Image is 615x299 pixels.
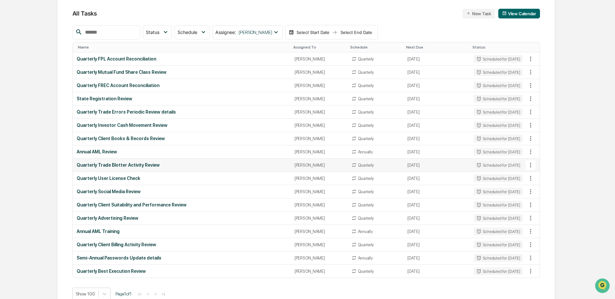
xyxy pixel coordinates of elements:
[404,198,469,212] td: [DATE]
[47,82,52,87] div: 🗄️
[474,108,523,116] div: Scheduled for [DATE]
[295,256,344,260] div: [PERSON_NAME]
[64,110,78,115] span: Pylon
[78,45,288,50] div: Toggle SortBy
[13,94,41,100] span: Data Lookup
[472,45,524,50] div: Toggle SortBy
[358,203,374,207] div: Quarterly
[474,82,523,89] div: Scheduled for [DATE]
[474,161,523,169] div: Scheduled for [DATE]
[293,45,345,50] div: Toggle SortBy
[77,109,287,115] div: Quarterly Trade Errors Periodic Review details
[295,242,344,247] div: [PERSON_NAME]
[358,229,373,234] div: Annually
[474,188,523,195] div: Scheduled for [DATE]
[115,291,132,296] span: Page 1 of 1
[404,225,469,238] td: [DATE]
[145,291,151,297] button: <
[77,123,287,128] div: Quarterly Investor Cash Movement Review
[474,121,523,129] div: Scheduled for [DATE]
[215,29,236,35] span: Assignee :
[77,162,287,168] div: Quarterly Trade Blotter Activity Review
[77,83,287,88] div: Quarterly FREC Account Reconciliation
[462,9,495,18] button: New Task
[178,29,197,35] span: Schedule
[295,149,344,154] div: [PERSON_NAME]
[404,172,469,185] td: [DATE]
[295,163,344,168] div: [PERSON_NAME]
[6,14,118,24] p: How can we help?
[22,50,106,56] div: Start new chat
[502,11,507,16] img: calendar
[77,255,287,260] div: Semi-Annual Passwords Update details
[350,45,401,50] div: Toggle SortBy
[77,216,287,221] div: Quarterly Advertising Review
[4,91,43,103] a: 🔎Data Lookup
[53,82,80,88] span: Attestations
[358,57,374,61] div: Quarterly
[594,278,612,295] iframe: Open customer support
[295,216,344,221] div: [PERSON_NAME]
[527,45,540,50] div: Toggle SortBy
[295,110,344,115] div: [PERSON_NAME]
[358,149,373,154] div: Annually
[295,83,344,88] div: [PERSON_NAME]
[72,10,97,17] span: All Tasks
[17,29,107,36] input: Clear
[404,185,469,198] td: [DATE]
[46,109,78,115] a: Powered byPylon
[295,269,344,274] div: [PERSON_NAME]
[6,82,12,87] div: 🖐️
[474,241,523,249] div: Scheduled for [DATE]
[295,57,344,61] div: [PERSON_NAME]
[404,52,469,66] td: [DATE]
[295,70,344,75] div: [PERSON_NAME]
[358,189,374,194] div: Quarterly
[404,92,469,105] td: [DATE]
[295,123,344,128] div: [PERSON_NAME]
[77,56,287,61] div: Quarterly FPL Account Reconciliation
[77,176,287,181] div: Quarterly User License Check
[77,229,287,234] div: Annual AML Training
[404,132,469,145] td: [DATE]
[474,95,523,103] div: Scheduled for [DATE]
[474,135,523,142] div: Scheduled for [DATE]
[295,203,344,207] div: [PERSON_NAME]
[358,176,374,181] div: Quarterly
[358,70,374,75] div: Quarterly
[77,96,287,101] div: State Registration Review
[474,201,523,209] div: Scheduled for [DATE]
[339,30,374,35] div: Select End Date
[295,189,344,194] div: [PERSON_NAME]
[474,55,523,63] div: Scheduled for [DATE]
[358,110,374,115] div: Quarterly
[295,176,344,181] div: [PERSON_NAME]
[6,94,12,100] div: 🔎
[474,254,523,262] div: Scheduled for [DATE]
[404,145,469,159] td: [DATE]
[358,216,374,221] div: Quarterly
[77,189,287,194] div: Quarterly Social Media Review
[77,136,287,141] div: Quarterly Client Books & Records Review
[358,242,374,247] div: Quarterly
[404,79,469,92] td: [DATE]
[358,136,374,141] div: Quarterly
[404,238,469,251] td: [DATE]
[13,82,42,88] span: Preclearance
[4,79,44,91] a: 🖐️Preclearance
[474,68,523,76] div: Scheduled for [DATE]
[358,163,374,168] div: Quarterly
[404,66,469,79] td: [DATE]
[22,56,82,61] div: We're available if you need us!
[77,202,287,207] div: Quarterly Client Suitability and Performance Review
[289,30,294,35] img: calendar
[110,51,118,59] button: Start new chat
[406,45,467,50] div: Toggle SortBy
[404,212,469,225] td: [DATE]
[77,70,287,75] div: Quarterly Mutual Fund Share Class Review
[136,291,144,297] button: |<
[404,159,469,172] td: [DATE]
[358,123,374,128] div: Quarterly
[295,136,344,141] div: [PERSON_NAME]
[404,251,469,265] td: [DATE]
